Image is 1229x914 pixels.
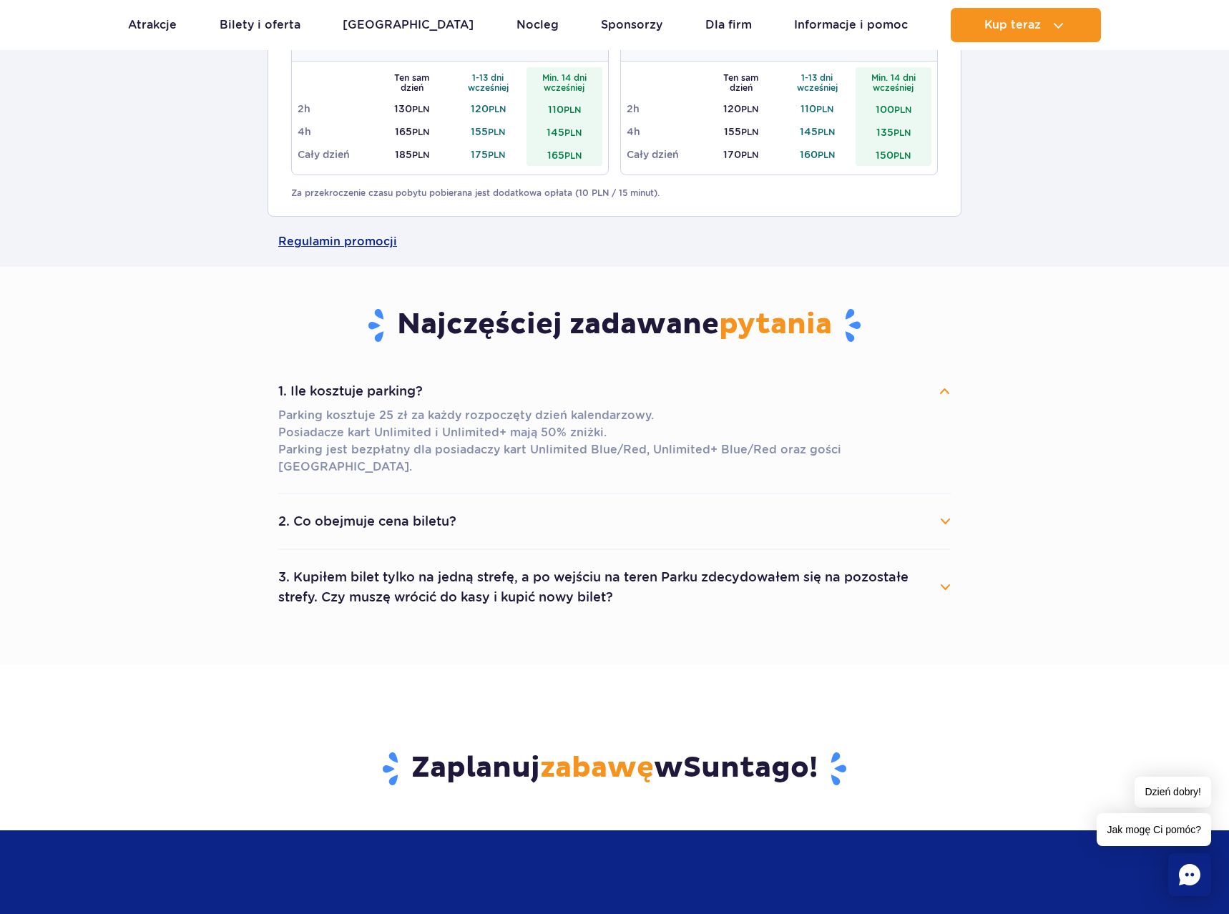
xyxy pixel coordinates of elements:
[488,127,505,137] small: PLN
[564,150,582,161] small: PLN
[527,120,603,143] td: 145
[374,143,451,166] td: 185
[412,149,429,160] small: PLN
[564,127,582,138] small: PLN
[894,104,911,115] small: PLN
[893,127,911,138] small: PLN
[412,127,429,137] small: PLN
[527,143,603,166] td: 165
[703,143,780,166] td: 170
[627,120,703,143] td: 4h
[703,67,780,97] th: Ten sam dzień
[1168,853,1211,896] div: Chat
[291,187,938,200] p: Za przekroczenie czasu pobytu pobierana jest dodatkowa opłata (10 PLN / 15 minut).
[278,407,951,476] p: Parking kosztuje 25 zł za każdy rozpoczęty dzień kalendarzowy. Posiadacze kart Unlimited i Unlimi...
[298,97,374,120] td: 2h
[818,149,835,160] small: PLN
[527,67,603,97] th: Min. 14 dni wcześniej
[741,104,758,114] small: PLN
[412,104,429,114] small: PLN
[683,750,809,786] span: Suntago
[705,8,752,42] a: Dla firm
[818,127,835,137] small: PLN
[816,104,833,114] small: PLN
[779,120,856,143] td: 145
[220,8,300,42] a: Bilety i oferta
[450,143,527,166] td: 175
[450,120,527,143] td: 155
[741,127,758,137] small: PLN
[856,67,932,97] th: Min. 14 dni wcześniej
[627,143,703,166] td: Cały dzień
[893,150,911,161] small: PLN
[627,97,703,120] td: 2h
[601,8,662,42] a: Sponsorzy
[488,149,505,160] small: PLN
[278,506,951,537] button: 2. Co obejmuje cena biletu?
[298,143,374,166] td: Cały dzień
[703,97,780,120] td: 120
[540,750,654,786] span: zabawę
[856,143,932,166] td: 150
[719,307,832,343] span: pytania
[450,97,527,120] td: 120
[489,104,506,114] small: PLN
[278,375,951,407] button: 1. Ile kosztuje parking?
[298,120,374,143] td: 4h
[343,8,474,42] a: [GEOGRAPHIC_DATA]
[374,97,451,120] td: 130
[703,120,780,143] td: 155
[951,8,1101,42] button: Kup teraz
[196,750,1034,787] h3: Zaplanuj w !
[278,307,951,344] h3: Najczęściej zadawane
[856,120,932,143] td: 135
[856,97,932,120] td: 100
[741,149,758,160] small: PLN
[984,19,1041,31] span: Kup teraz
[779,143,856,166] td: 160
[278,217,951,267] a: Regulamin promocji
[794,8,908,42] a: Informacje i pomoc
[374,67,451,97] th: Ten sam dzień
[278,561,951,613] button: 3. Kupiłem bilet tylko na jedną strefę, a po wejściu na teren Parku zdecydowałem się na pozostałe...
[527,97,603,120] td: 110
[1097,813,1211,846] span: Jak mogę Ci pomóc?
[779,97,856,120] td: 110
[1135,777,1211,807] span: Dzień dobry!
[564,104,581,115] small: PLN
[128,8,177,42] a: Atrakcje
[374,120,451,143] td: 165
[516,8,559,42] a: Nocleg
[450,67,527,97] th: 1-13 dni wcześniej
[779,67,856,97] th: 1-13 dni wcześniej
